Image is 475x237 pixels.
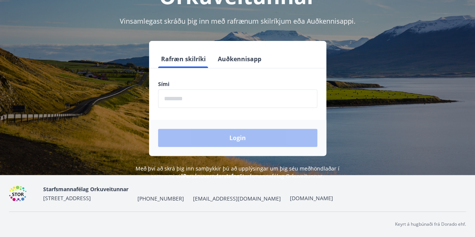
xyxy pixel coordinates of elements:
[9,186,37,202] img: 6gDcfMXiVBXXG0H6U6eM60D7nPrsl9g1x4qDF8XG.png
[183,172,240,180] a: Persónuverndarstefna
[43,195,91,202] span: [STREET_ADDRESS]
[120,17,356,26] span: Vinsamlegast skráðu þig inn með rafrænum skilríkjum eða Auðkennisappi.
[193,195,281,202] span: [EMAIL_ADDRESS][DOMAIN_NAME]
[290,195,333,202] a: [DOMAIN_NAME]
[158,50,209,68] button: Rafræn skilríki
[137,195,184,202] span: [PHONE_NUMBER]
[158,80,317,88] label: Sími
[43,186,128,193] span: Starfsmannafélag Orkuveitunnar
[215,50,264,68] button: Auðkennisapp
[395,221,466,228] p: Keyrt á hugbúnaði frá Dorado ehf.
[136,165,339,180] span: Með því að skrá þig inn samþykkir þú að upplýsingar um þig séu meðhöndlaðar í samræmi við Starfsm...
